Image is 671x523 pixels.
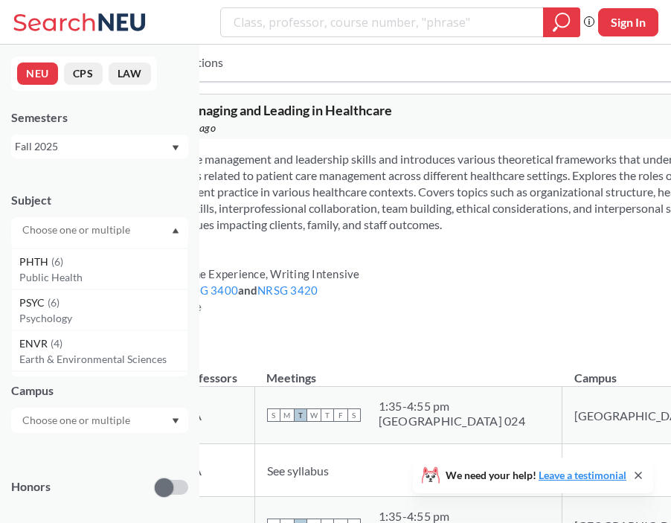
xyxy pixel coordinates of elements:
[172,145,179,151] svg: Dropdown arrow
[167,355,254,387] th: Professors
[51,255,63,268] span: ( 6 )
[334,408,347,422] span: F
[19,270,187,285] p: Public Health
[15,221,140,239] input: Choose one or multiple
[11,217,188,243] div: Dropdown arrowCS(9)Computer SciencePHTH(6)Public HealthPSYC(6)PsychologyENVR(4)Earth & Environmen...
[294,408,307,422] span: T
[11,408,188,433] div: Dropdown arrow
[321,408,334,422] span: T
[107,102,392,118] span: NRSG 4610 : Managing and Leading in Healthcare
[107,266,360,331] div: NUPaths: Prerequisites: and Corequisites: Course fees:
[379,414,525,429] div: [GEOGRAPHIC_DATA] 024
[19,352,187,367] p: Earth & Environmental Sciences
[155,267,360,280] span: Capstone Experience, Writing Intensive
[172,418,179,424] svg: Dropdown arrow
[172,228,179,234] svg: Dropdown arrow
[167,444,254,497] td: TBA
[543,7,580,37] div: magnifying glass
[19,336,51,352] span: ENVR
[109,62,151,85] button: LAW
[267,408,280,422] span: S
[11,382,188,399] div: Campus
[15,138,170,155] div: Fall 2025
[553,12,571,33] svg: magnifying glass
[539,469,626,481] a: Leave a testimonial
[19,376,57,393] span: COMM
[446,470,626,481] span: We need your help!
[280,408,294,422] span: M
[11,192,188,208] div: Subject
[15,411,140,429] input: Choose one or multiple
[17,62,58,85] button: NEU
[598,8,658,36] button: Sign In
[257,283,318,297] a: NRSG 3420
[232,10,533,35] input: Class, professor, course number, "phrase"
[48,296,60,309] span: ( 6 )
[307,408,321,422] span: W
[254,355,562,387] th: Meetings
[167,387,254,444] td: TBA
[379,399,525,414] div: 1:35 - 4:55 pm
[11,135,188,158] div: Fall 2025Dropdown arrow
[11,109,188,126] div: Semesters
[267,463,329,478] span: See syllabus
[11,478,51,495] p: Honors
[19,254,51,270] span: PHTH
[64,62,103,85] button: CPS
[19,295,48,311] span: PSYC
[347,408,361,422] span: S
[19,311,187,326] p: Psychology
[51,337,62,350] span: ( 4 )
[178,283,238,297] a: NRSG 3400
